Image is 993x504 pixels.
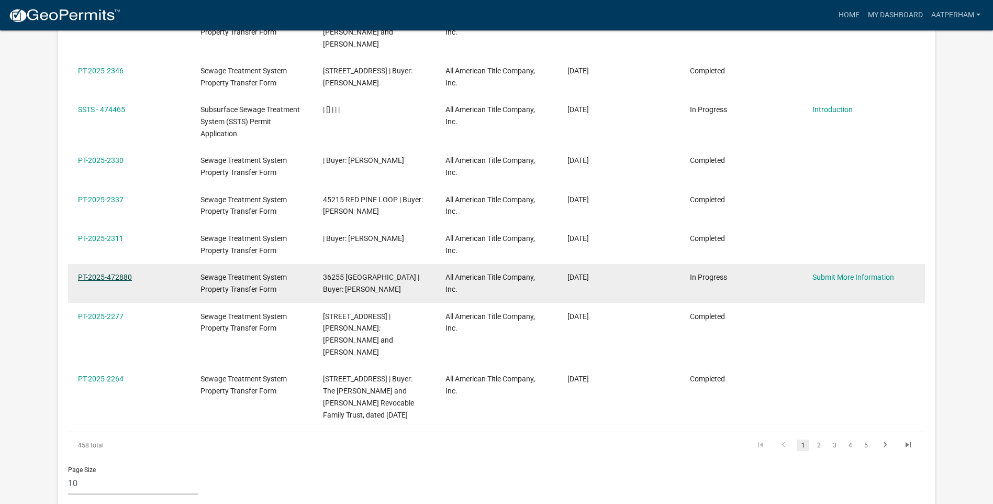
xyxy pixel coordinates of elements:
[68,432,238,458] div: 458 total
[323,67,412,87] span: 1211 6TH AVE NW | Buyer: Megan Miller
[812,440,825,451] a: 2
[200,273,287,293] span: Sewage Treatment System Property Transfer Form
[751,440,771,451] a: go to first page
[445,156,535,177] span: All American Title Company, Inc.
[200,67,287,87] span: Sewage Treatment System Property Transfer Form
[323,312,393,356] span: 37498 STATE HWY 78 | Buyer: Susan Y Adams and Joshua T Adams
[78,195,124,204] a: PT-2025-2337
[690,312,725,321] span: Completed
[200,156,287,177] span: Sewage Treatment System Property Transfer Form
[927,5,985,25] a: AATPerham
[827,436,842,454] li: page 3
[445,105,535,126] span: All American Title Company, Inc.
[898,440,918,451] a: go to last page
[445,273,535,293] span: All American Title Company, Inc.
[567,312,589,321] span: 08/29/2025
[78,156,124,165] a: PT-2025-2330
[690,67,725,75] span: Completed
[864,5,927,25] a: My Dashboard
[834,5,864,25] a: Home
[690,156,725,165] span: Completed
[774,440,794,451] a: go to previous page
[858,436,874,454] li: page 5
[842,436,858,454] li: page 4
[78,375,124,383] a: PT-2025-2264
[323,105,340,114] span: | [] | | |
[78,105,125,114] a: SSTS - 474465
[78,67,124,75] a: PT-2025-2346
[567,195,589,204] span: 09/05/2025
[78,312,124,321] a: PT-2025-2277
[811,436,827,454] li: page 2
[690,273,727,281] span: In Progress
[567,156,589,165] span: 09/05/2025
[200,312,287,333] span: Sewage Treatment System Property Transfer Form
[567,105,589,114] span: 09/05/2025
[860,440,872,451] a: 5
[795,436,811,454] li: page 1
[78,273,132,281] a: PT-2025-472880
[323,16,412,48] span: 37875 423RD ST | Buyer: Justin Keller and Sarah Keller
[690,195,725,204] span: Completed
[445,67,535,87] span: All American Title Company, Inc.
[445,234,535,255] span: All American Title Company, Inc.
[323,375,414,419] span: 1101 8TH AVE NW | Buyer: The Paul and Katharine Lehmkuhl Revocable Family Trust, dated July 25, 2019
[828,440,841,451] a: 3
[200,195,287,216] span: Sewage Treatment System Property Transfer Form
[200,375,287,395] span: Sewage Treatment System Property Transfer Form
[690,105,727,114] span: In Progress
[567,67,589,75] span: 09/05/2025
[200,234,287,255] span: Sewage Treatment System Property Transfer Form
[812,105,853,114] a: Introduction
[690,375,725,383] span: Completed
[200,105,300,138] span: Subsurface Sewage Treatment System (SSTS) Permit Application
[323,156,404,165] span: | Buyer: Babara E Schave
[844,440,856,451] a: 4
[445,195,535,216] span: All American Title Company, Inc.
[567,375,589,383] span: 08/29/2025
[797,440,809,451] a: 1
[78,234,124,243] a: PT-2025-2311
[812,273,894,281] a: Submit More Information
[323,273,419,293] span: 36255 RUSH LAKE LOOP | Buyer: Pamela Youngquist
[875,440,895,451] a: go to next page
[567,273,589,281] span: 09/03/2025
[690,234,725,243] span: Completed
[445,375,535,395] span: All American Title Company, Inc.
[445,312,535,333] span: All American Title Company, Inc.
[323,195,423,216] span: 45215 RED PINE LOOP | Buyer: Aaron Karvonen
[567,234,589,243] span: 09/04/2025
[323,234,404,243] span: | Buyer: Ryan Hendrickson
